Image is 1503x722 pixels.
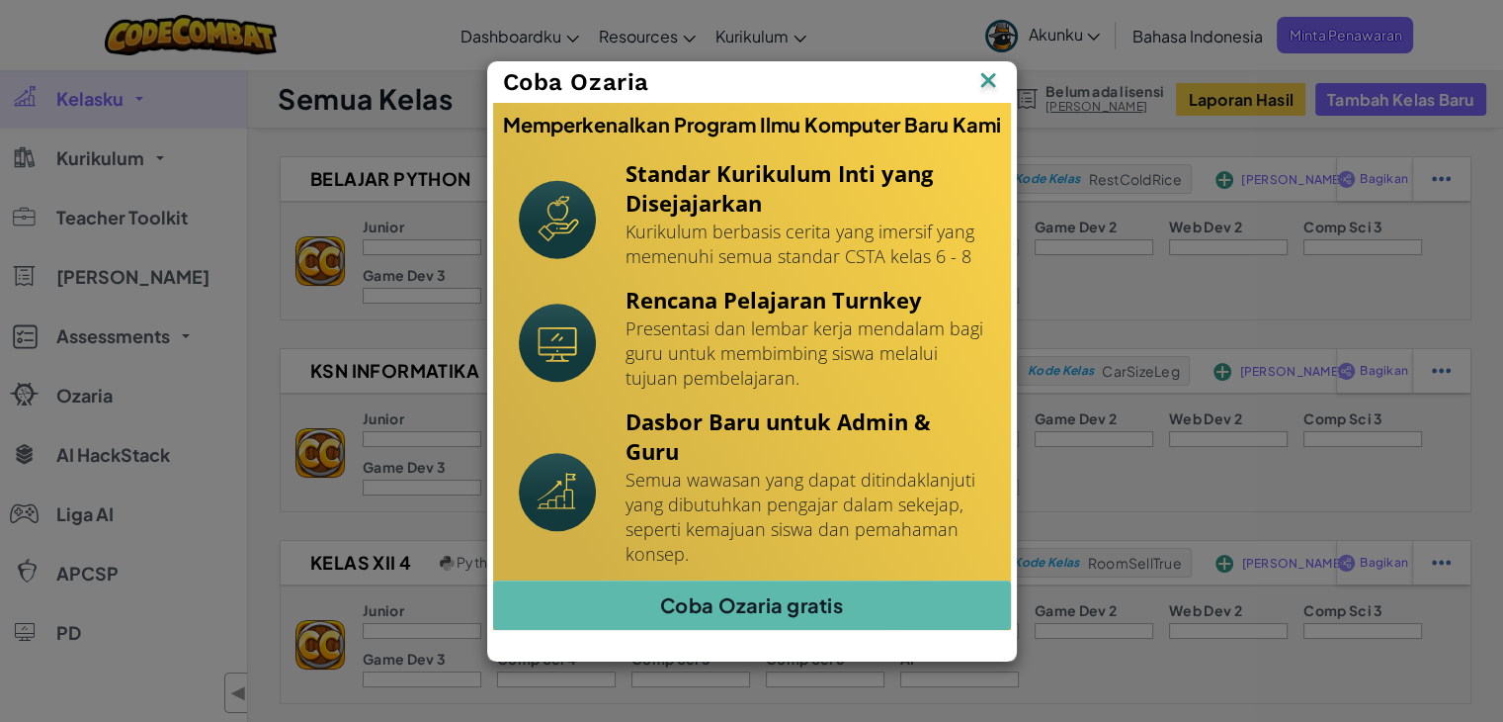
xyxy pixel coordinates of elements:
[975,67,1001,97] img: IconClose.svg
[626,220,985,269] p: Kurikulum berbasis cerita yang imersif yang memenuhi semua standar CSTA kelas 6 - 8
[626,316,985,391] p: Presentasi dan lembar kerja mendalam bagi guru untuk membimbing siswa melalui tujuan pembelajaran.
[503,113,1001,136] h3: Memperkenalkan Program Ilmu Komputer Baru Kami
[493,581,1011,630] a: Coba Ozaria gratis
[503,68,649,96] span: Coba Ozaria
[626,468,985,567] p: Semua wawasan yang dapat ditindaklanjuti yang dibutuhkan pengajar dalam sekejap, seperti kemajuan...
[626,285,985,315] h4: Rencana Pelajaran Turnkey
[519,180,596,259] img: Icon_StandardsAlignment.svg
[626,158,985,218] h4: Standar Kurikulum Inti yang Disejajarkan
[519,453,596,532] img: Icon_NewTeacherDashboard.svg
[519,304,596,383] img: Icon_Turnkey.svg
[626,406,985,466] h4: Dasbor Baru untuk Admin & Guru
